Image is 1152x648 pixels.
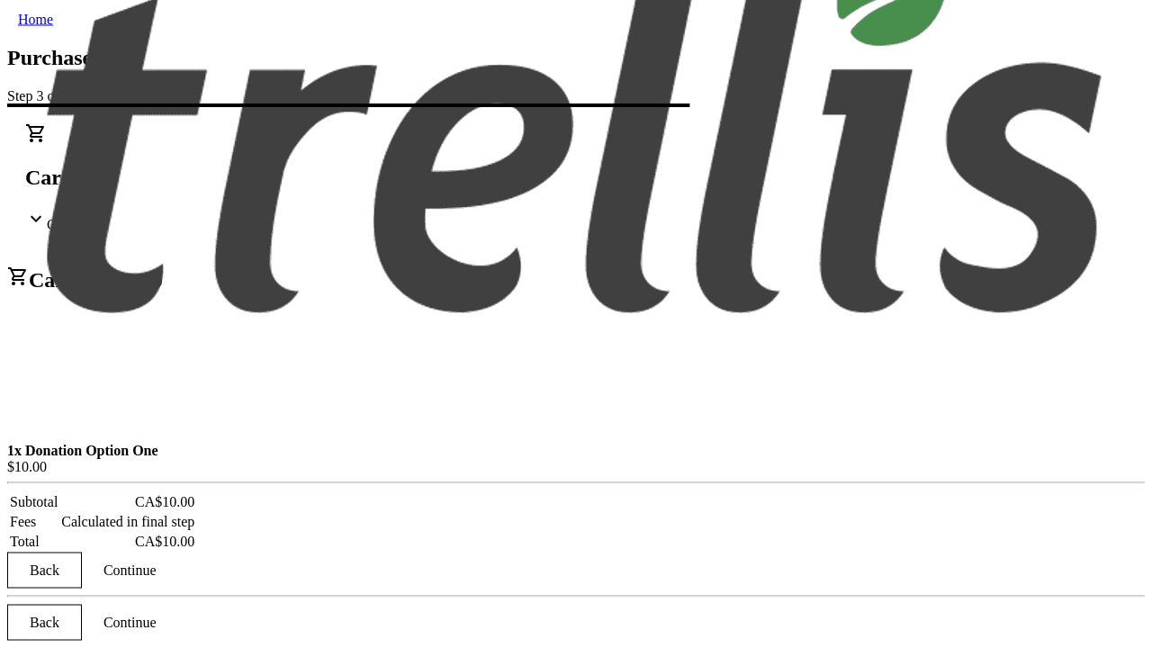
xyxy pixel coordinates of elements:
[103,562,157,579] span: Continue
[60,493,195,511] td: CA$10.00
[82,605,178,641] button: Continue
[9,493,58,511] td: Subtotal
[82,553,178,589] button: Continue
[7,459,1145,475] div: $10.00
[7,443,158,458] strong: 1x Donation Option One
[9,533,58,551] td: Total
[60,533,195,551] td: CA$10.00
[103,615,157,631] span: Continue
[7,605,82,641] button: Back
[60,513,195,531] td: Calculated in final step
[7,553,82,589] button: Back
[30,562,59,579] span: Back
[9,513,58,531] td: Fees
[30,615,59,631] span: Back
